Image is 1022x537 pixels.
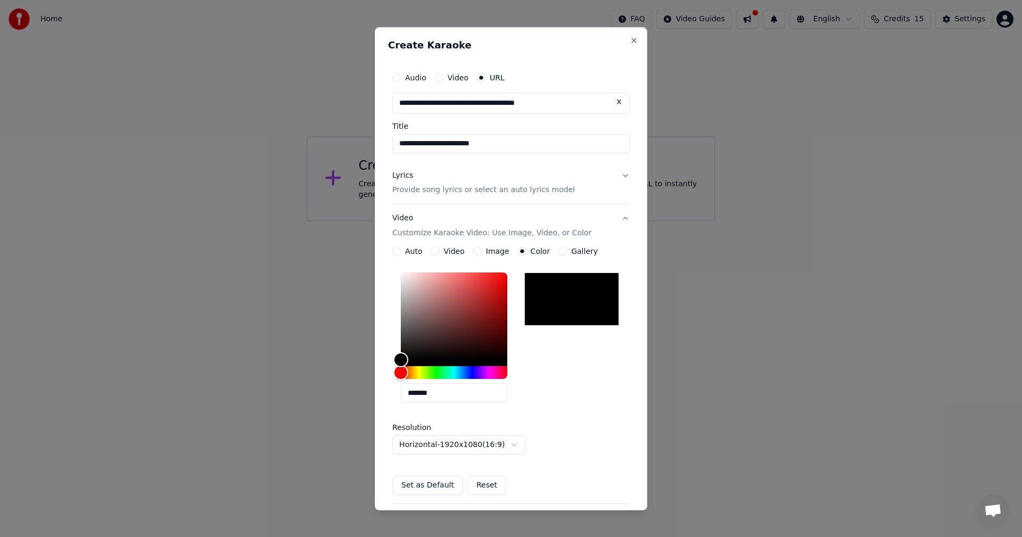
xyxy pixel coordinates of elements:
label: Audio [405,73,426,81]
button: VideoCustomize Karaoke Video: Use Image, Video, or Color [392,204,630,247]
button: Advanced [392,504,630,532]
label: URL [490,73,505,81]
label: Gallery [571,247,598,255]
h2: Create Karaoke [388,40,634,49]
p: Customize Karaoke Video: Use Image, Video, or Color [392,228,591,238]
button: Reset [467,476,506,495]
label: Image [486,247,509,255]
div: Hue [401,366,507,379]
div: Color [401,272,507,360]
button: LyricsProvide song lyrics or select an auto lyrics model [392,161,630,204]
p: Provide song lyrics or select an auto lyrics model [392,185,575,195]
div: VideoCustomize Karaoke Video: Use Image, Video, or Color [392,247,630,503]
div: Video [392,213,591,238]
button: Set as Default [392,476,463,495]
label: Auto [405,247,423,255]
label: Color [531,247,550,255]
div: Lyrics [392,170,413,180]
label: Resolution [392,424,499,431]
label: Video [448,73,468,81]
label: Video [444,247,465,255]
label: Title [392,122,630,129]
